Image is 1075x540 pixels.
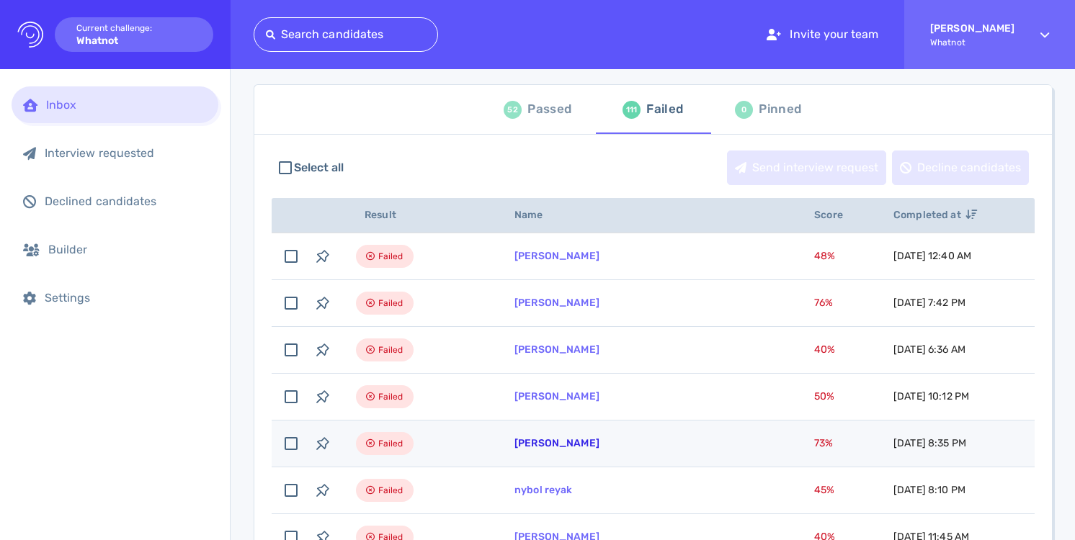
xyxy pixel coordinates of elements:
[378,341,403,359] span: Failed
[294,159,344,176] span: Select all
[339,198,497,233] th: Result
[45,291,207,305] div: Settings
[45,146,207,160] div: Interview requested
[727,150,886,185] button: Send interview request
[378,435,403,452] span: Failed
[527,99,571,120] div: Passed
[892,150,1029,185] button: Decline candidates
[893,151,1028,184] div: Decline candidates
[893,390,969,402] span: [DATE] 10:12 PM
[45,194,207,208] div: Declined candidates
[514,209,559,221] span: Name
[930,22,1014,35] strong: [PERSON_NAME]
[893,484,965,496] span: [DATE] 8:10 PM
[759,99,801,120] div: Pinned
[378,388,403,405] span: Failed
[514,390,599,402] a: [PERSON_NAME]
[514,343,599,356] a: [PERSON_NAME]
[814,297,833,309] span: 76 %
[814,250,835,262] span: 48 %
[514,250,599,262] a: [PERSON_NAME]
[893,437,966,449] span: [DATE] 8:35 PM
[378,294,403,312] span: Failed
[514,484,573,496] a: nybol reyak
[623,101,641,119] div: 111
[930,37,1014,48] span: Whatnot
[46,98,207,112] div: Inbox
[893,250,971,262] span: [DATE] 12:40 AM
[893,297,965,309] span: [DATE] 7:42 PM
[514,437,599,449] a: [PERSON_NAME]
[378,482,403,499] span: Failed
[814,437,833,449] span: 73 %
[893,343,965,356] span: [DATE] 6:36 AM
[514,297,599,309] a: [PERSON_NAME]
[814,209,859,221] span: Score
[504,101,522,119] div: 52
[814,343,835,356] span: 40 %
[646,99,683,120] div: Failed
[48,243,207,256] div: Builder
[735,101,753,119] div: 0
[893,209,977,221] span: Completed at
[728,151,886,184] div: Send interview request
[814,390,834,402] span: 50 %
[814,484,834,496] span: 45 %
[378,248,403,265] span: Failed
